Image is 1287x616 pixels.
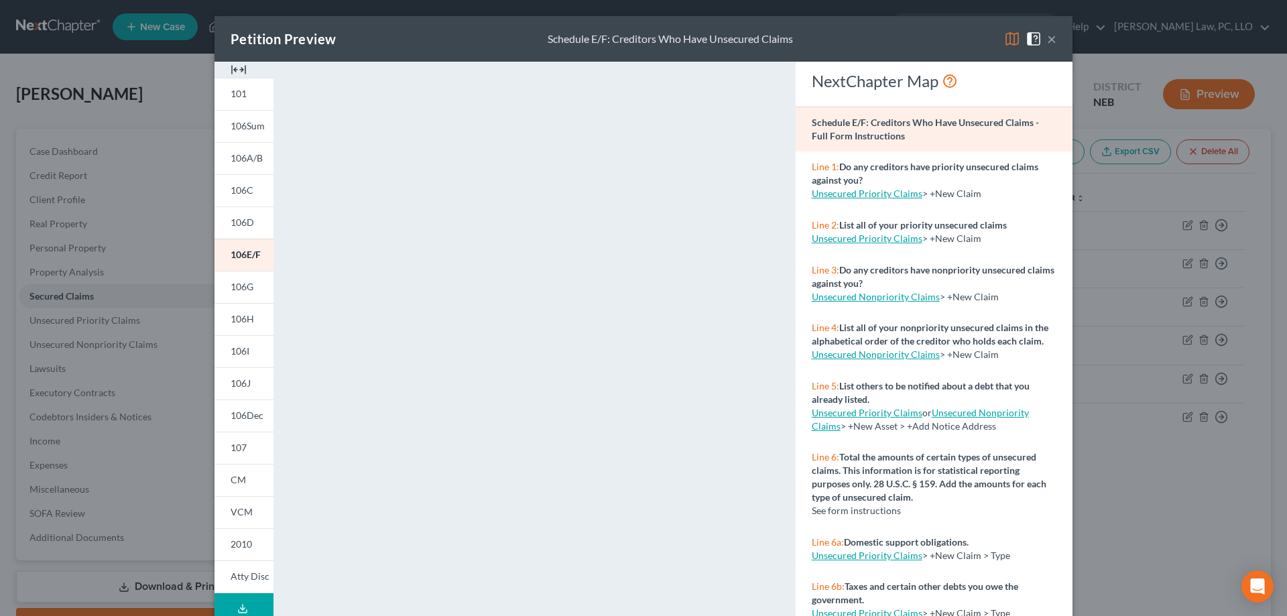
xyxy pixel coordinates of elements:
[812,264,839,275] span: Line 3:
[812,380,1030,405] strong: List others to be notified about a debt that you already listed.
[231,62,247,78] img: expand-e0f6d898513216a626fdd78e52531dac95497ffd26381d4c15ee2fc46db09dca.svg
[231,120,265,131] span: 106Sum
[231,570,269,582] span: Atty Disc
[812,161,839,172] span: Line 1:
[812,117,1039,141] strong: Schedule E/F: Creditors Who Have Unsecured Claims - Full Form Instructions
[231,410,263,421] span: 106Dec
[231,506,253,517] span: VCM
[922,188,981,199] span: > +New Claim
[922,550,1010,561] span: > +New Claim > Type
[812,550,922,561] a: Unsecured Priority Claims
[1047,31,1056,47] button: ×
[231,345,249,357] span: 106I
[214,335,273,367] a: 106I
[812,322,1048,347] strong: List all of your nonpriority unsecured claims in the alphabetical order of the creditor who holds...
[231,249,261,260] span: 106E/F
[214,560,273,593] a: Atty Disc
[231,538,252,550] span: 2010
[839,219,1007,231] strong: List all of your priority unsecured claims
[940,291,999,302] span: > +New Claim
[231,184,253,196] span: 106C
[214,271,273,303] a: 106G
[214,496,273,528] a: VCM
[214,142,273,174] a: 106A/B
[812,70,1056,92] div: NextChapter Map
[214,399,273,432] a: 106Dec
[231,152,263,164] span: 106A/B
[812,407,1029,432] a: Unsecured Nonpriority Claims
[231,281,253,292] span: 106G
[812,580,1018,605] strong: Taxes and certain other debts you owe the government.
[231,217,254,228] span: 106D
[812,380,839,391] span: Line 5:
[214,174,273,206] a: 106C
[812,407,1029,432] span: > +New Asset > +Add Notice Address
[812,580,845,592] span: Line 6b:
[922,233,981,244] span: > +New Claim
[940,349,999,360] span: > +New Claim
[812,451,1046,503] strong: Total the amounts of certain types of unsecured claims. This information is for statistical repor...
[812,188,922,199] a: Unsecured Priority Claims
[812,451,839,463] span: Line 6:
[231,29,336,48] div: Petition Preview
[812,219,839,231] span: Line 2:
[812,407,932,418] span: or
[214,78,273,110] a: 101
[214,110,273,142] a: 106Sum
[1241,570,1274,603] div: Open Intercom Messenger
[548,32,793,47] div: Schedule E/F: Creditors Who Have Unsecured Claims
[1004,31,1020,47] img: map-eea8200ae884c6f1103ae1953ef3d486a96c86aabb227e865a55264e3737af1f.svg
[214,367,273,399] a: 106J
[214,239,273,271] a: 106E/F
[214,206,273,239] a: 106D
[231,88,247,99] span: 101
[844,536,969,548] strong: Domestic support obligations.
[1026,31,1042,47] img: help-close-5ba153eb36485ed6c1ea00a893f15db1cb9b99d6cae46e1a8edb6c62d00a1a76.svg
[812,291,940,302] a: Unsecured Nonpriority Claims
[812,233,922,244] a: Unsecured Priority Claims
[812,161,1038,186] strong: Do any creditors have priority unsecured claims against you?
[214,464,273,496] a: CM
[231,377,251,389] span: 106J
[214,432,273,464] a: 107
[214,528,273,560] a: 2010
[812,505,901,516] span: See form instructions
[812,322,839,333] span: Line 4:
[214,303,273,335] a: 106H
[812,264,1054,289] strong: Do any creditors have nonpriority unsecured claims against you?
[231,442,247,453] span: 107
[812,407,922,418] a: Unsecured Priority Claims
[812,349,940,360] a: Unsecured Nonpriority Claims
[231,313,254,324] span: 106H
[812,536,844,548] span: Line 6a:
[231,474,246,485] span: CM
